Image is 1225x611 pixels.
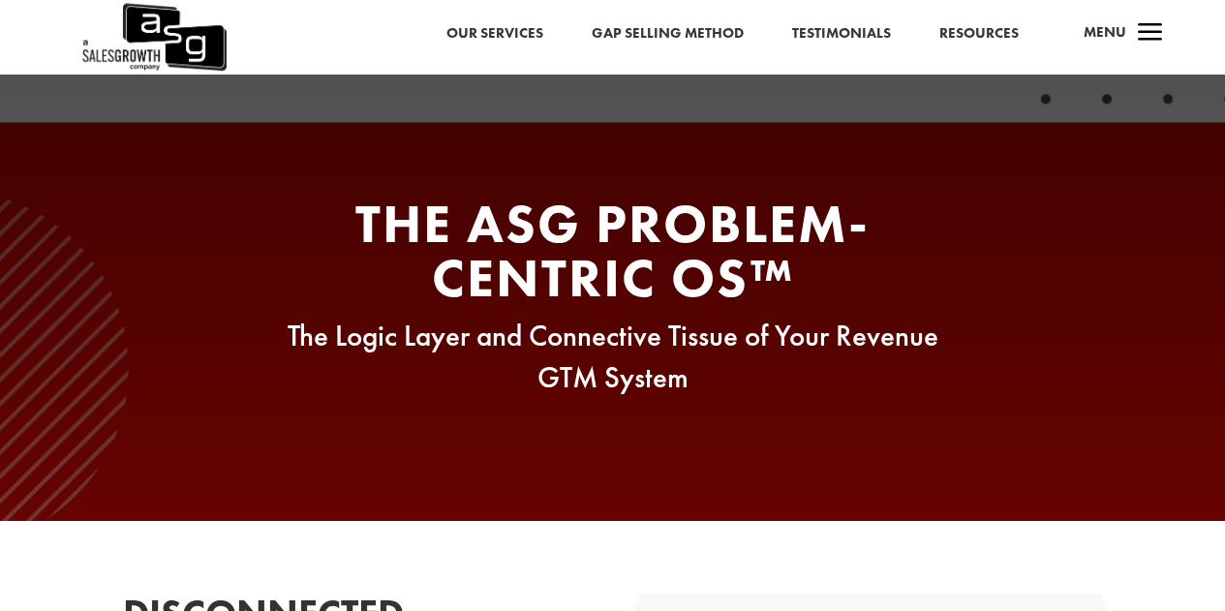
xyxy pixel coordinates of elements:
a: Gap Selling Method [592,21,744,46]
span: Menu [1084,22,1126,42]
a: Testimonials [792,21,891,46]
p: The Logic Layer and Connective Tissue of Your Revenue GTM System [245,315,981,399]
span: a [1131,15,1170,53]
a: Resources [939,21,1019,46]
a: Our Services [446,21,543,46]
h2: The ASG Problem-Centric OS™ [245,197,981,315]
